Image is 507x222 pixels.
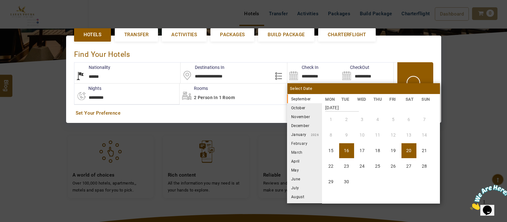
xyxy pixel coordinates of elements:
[162,28,207,41] a: Activities
[401,143,416,158] li: Saturday, 20 September 2025
[287,148,322,157] li: March
[418,96,435,103] li: SUN
[338,96,354,103] li: TUE
[115,28,158,41] a: Transfer
[287,94,322,103] li: September
[287,103,322,112] li: October
[287,165,322,174] li: May
[417,159,432,174] li: Sunday, 28 September 2025
[287,157,322,165] li: April
[220,31,245,38] span: Packages
[181,64,224,71] label: Destinations In
[3,3,5,8] span: 1
[324,159,339,174] li: Monday, 22 September 2025
[339,159,354,174] li: Tuesday, 23 September 2025
[210,28,254,41] a: Packages
[386,143,401,158] li: Friday, 19 September 2025
[74,28,111,41] a: Hotels
[370,159,385,174] li: Thursday, 25 September 2025
[306,133,319,137] small: 2026
[287,183,322,192] li: July
[287,112,322,121] li: November
[124,31,148,38] span: Transfer
[3,3,42,28] img: Chat attention grabber
[325,100,359,112] strong: [DATE]
[355,159,370,174] li: Wednesday, 24 September 2025
[328,31,366,38] span: Charterflight
[340,63,394,83] input: Search
[401,159,416,174] li: Saturday, 27 September 2025
[322,96,338,103] li: MON
[354,96,370,103] li: WED
[287,63,340,83] input: Search
[287,139,322,148] li: February
[355,143,370,158] li: Wednesday, 17 September 2025
[402,96,418,103] li: SAT
[468,182,507,212] iframe: chat widget
[287,192,322,201] li: August
[386,96,402,103] li: FRI
[339,174,354,189] li: Tuesday, 30 September 2025
[287,83,440,94] div: Select Date
[84,31,101,38] span: Hotels
[311,98,355,101] small: 2025
[340,64,369,71] label: CheckOut
[417,143,432,158] li: Sunday, 21 September 2025
[194,95,235,100] span: 2 Person in 1 Room
[339,143,354,158] li: Tuesday, 16 September 2025
[324,143,339,158] li: Monday, 15 September 2025
[370,143,385,158] li: Thursday, 18 September 2025
[258,28,314,41] a: Build Package
[324,174,339,189] li: Monday, 29 September 2025
[171,31,197,38] span: Activities
[287,121,322,130] li: December
[268,31,305,38] span: Build Package
[370,96,386,103] li: THU
[180,85,208,91] label: Rooms
[287,174,322,183] li: June
[287,130,322,139] li: January
[74,85,101,91] label: nights
[74,44,433,62] div: Find Your Hotels
[287,64,319,71] label: Check In
[386,159,401,174] li: Friday, 26 September 2025
[76,110,432,117] a: Set Your Preference
[74,64,110,71] label: Nationality
[318,28,376,41] a: Charterflight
